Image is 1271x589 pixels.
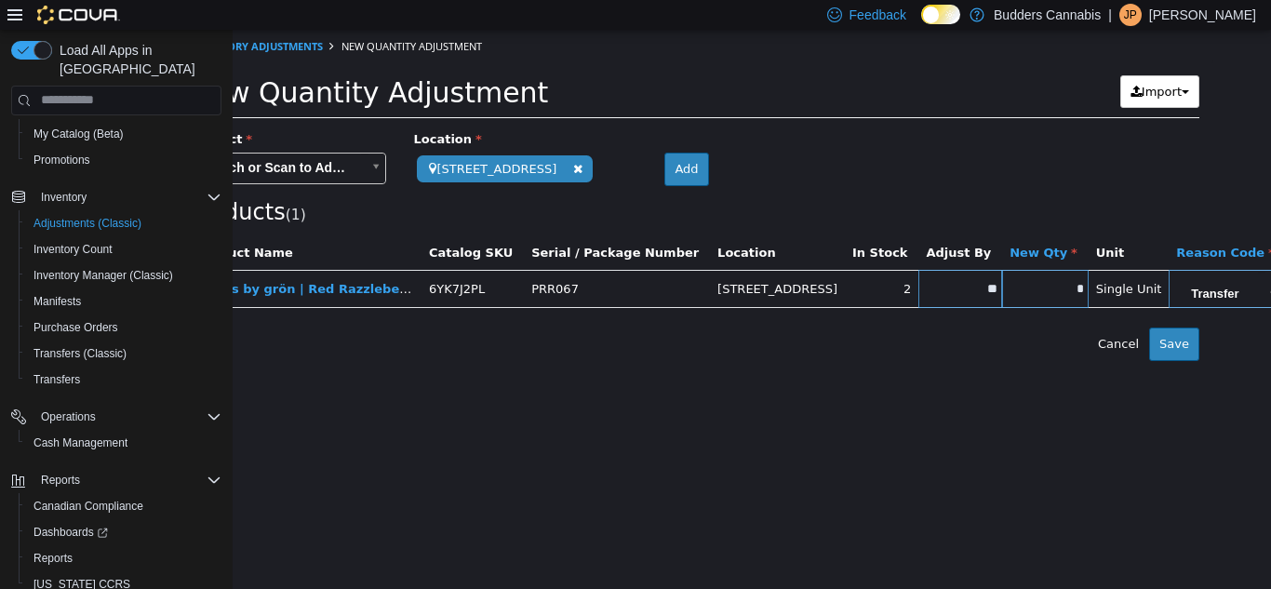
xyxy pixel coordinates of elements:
[909,55,949,69] span: Import
[26,264,181,287] a: Inventory Manager (Classic)
[196,214,284,233] button: Catalog SKU
[33,551,73,566] span: Reports
[19,341,229,367] button: Transfers (Classic)
[33,242,113,257] span: Inventory Count
[26,123,131,145] a: My Catalog (Beta)
[26,432,221,454] span: Cash Management
[916,298,967,331] button: Save
[19,493,229,519] button: Canadian Compliance
[612,240,686,278] td: 2
[33,435,127,450] span: Cash Management
[53,177,74,194] small: ( )
[181,102,249,116] span: Location
[33,294,81,309] span: Manifests
[52,41,221,78] span: Load All Apps in [GEOGRAPHIC_DATA]
[19,210,229,236] button: Adjustments (Classic)
[37,6,120,24] img: Cova
[26,547,221,569] span: Reports
[432,123,475,156] button: Add
[33,406,103,428] button: Operations
[1108,4,1112,26] p: |
[26,149,98,171] a: Promotions
[26,521,115,543] a: Dashboards
[19,519,229,545] a: Dashboards
[33,469,221,491] span: Reports
[33,346,127,361] span: Transfers (Classic)
[4,467,229,493] button: Reports
[33,406,221,428] span: Operations
[485,214,546,233] button: Location
[26,238,221,261] span: Inventory Count
[620,214,678,233] button: In Stock
[26,495,151,517] a: Canadian Compliance
[33,127,124,141] span: My Catalog (Beta)
[26,547,80,569] a: Reports
[184,126,360,153] span: [STREET_ADDRESS]
[1119,4,1142,26] div: Jessica Patterson
[26,290,88,313] a: Manifests
[26,316,126,339] a: Purchase Orders
[939,242,1025,279] span: Transfer
[26,342,134,365] a: Transfers (Classic)
[26,368,87,391] a: Transfers
[41,409,96,424] span: Operations
[189,240,291,278] td: 6YK7J2PL
[26,316,221,339] span: Purchase Orders
[109,9,249,23] span: New Quantity Adjustment
[850,6,906,24] span: Feedback
[33,216,141,231] span: Adjustments (Classic)
[19,367,229,393] button: Transfers
[4,404,229,430] button: Operations
[939,242,1050,277] a: Transfer
[26,342,221,365] span: Transfers (Classic)
[921,24,922,25] span: Dark Mode
[26,212,221,234] span: Adjustments (Classic)
[33,268,173,283] span: Inventory Manager (Classic)
[26,149,221,171] span: Promotions
[26,521,221,543] span: Dashboards
[921,5,960,24] input: Dark Mode
[863,214,895,233] button: Unit
[26,264,221,287] span: Inventory Manager (Classic)
[26,238,120,261] a: Inventory Count
[33,499,143,514] span: Canadian Compliance
[777,216,845,230] span: New Qty
[1124,4,1137,26] span: JP
[994,4,1101,26] p: Budders Cannabis
[863,252,930,266] span: Single Unit
[4,184,229,210] button: Inventory
[33,186,221,208] span: Inventory
[41,473,80,488] span: Reports
[33,320,118,335] span: Purchase Orders
[19,121,229,147] button: My Catalog (Beta)
[19,236,229,262] button: Inventory Count
[19,147,229,173] button: Promotions
[41,190,87,205] span: Inventory
[33,525,108,540] span: Dashboards
[19,262,229,288] button: Inventory Manager (Classic)
[291,240,477,278] td: PRR067
[33,186,94,208] button: Inventory
[1149,4,1256,26] p: [PERSON_NAME]
[33,153,90,167] span: Promotions
[888,46,967,79] button: Import
[26,212,149,234] a: Adjustments (Classic)
[19,545,229,571] button: Reports
[485,252,605,266] span: [STREET_ADDRESS]
[26,495,221,517] span: Canadian Compliance
[59,177,68,194] span: 1
[26,432,135,454] a: Cash Management
[693,214,762,233] button: Adjust By
[26,368,221,391] span: Transfers
[26,290,221,313] span: Manifests
[33,469,87,491] button: Reports
[19,288,229,315] button: Manifests
[33,372,80,387] span: Transfers
[19,315,229,341] button: Purchase Orders
[943,216,1041,230] span: Reason Code
[19,430,229,456] button: Cash Management
[299,214,470,233] button: Serial / Package Number
[26,123,221,145] span: My Catalog (Beta)
[855,298,916,331] button: Cancel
